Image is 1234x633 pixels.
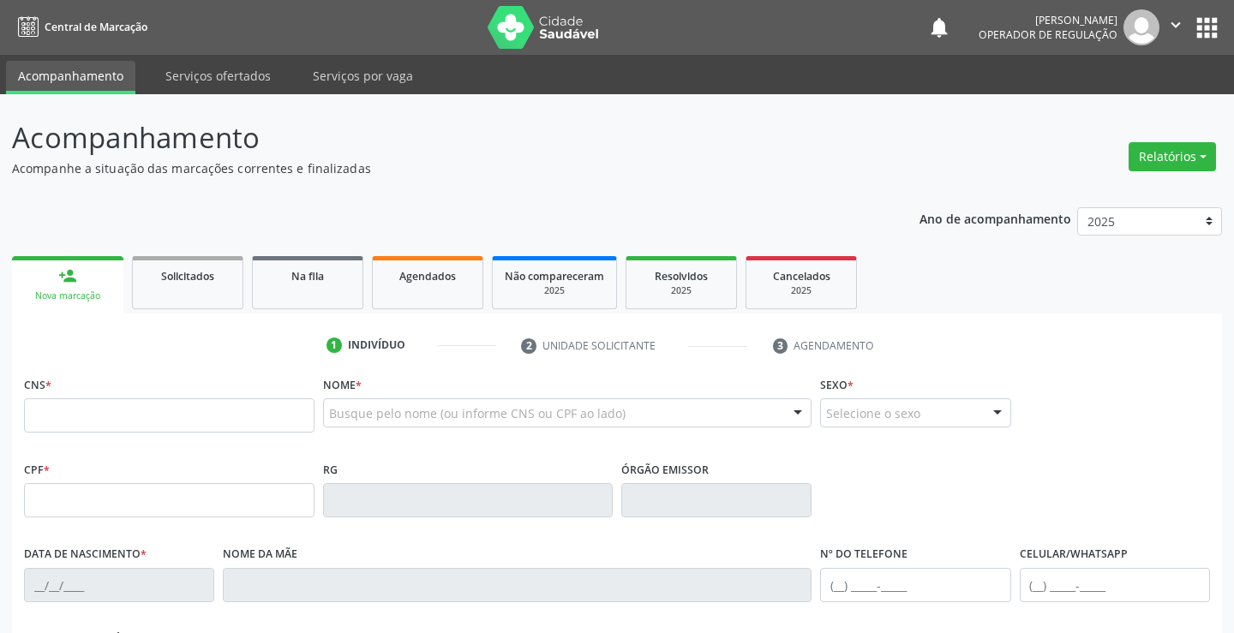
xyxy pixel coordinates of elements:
label: Nome [323,372,362,398]
div: 1 [326,337,342,353]
p: Acompanhamento [12,116,859,159]
div: 2025 [638,284,724,297]
p: Acompanhe a situação das marcações correntes e finalizadas [12,159,859,177]
span: Cancelados [773,269,830,284]
span: Na fila [291,269,324,284]
button: notifications [927,15,951,39]
label: Nº do Telefone [820,541,908,568]
button:  [1159,9,1192,45]
div: [PERSON_NAME] [979,13,1117,27]
a: Acompanhamento [6,61,135,94]
span: Busque pelo nome (ou informe CNS ou CPF ao lado) [329,404,626,422]
label: Data de nascimento [24,541,147,568]
label: Celular/WhatsApp [1020,541,1128,568]
div: Nova marcação [24,290,111,302]
div: Indivíduo [348,337,405,353]
span: Resolvidos [655,269,708,284]
button: Relatórios [1129,142,1216,171]
label: RG [323,457,338,483]
label: CPF [24,457,50,483]
button: apps [1192,13,1222,43]
label: Nome da mãe [223,541,297,568]
img: img [1123,9,1159,45]
input: (__) _____-_____ [1020,568,1210,602]
i:  [1166,15,1185,34]
a: Serviços por vaga [301,61,425,91]
span: Selecione o sexo [826,404,920,422]
label: CNS [24,372,51,398]
span: Não compareceram [505,269,604,284]
input: (__) _____-_____ [820,568,1010,602]
div: person_add [58,266,77,285]
a: Central de Marcação [12,13,147,41]
div: 2025 [505,284,604,297]
div: 2025 [758,284,844,297]
label: Órgão emissor [621,457,709,483]
span: Solicitados [161,269,214,284]
label: Sexo [820,372,854,398]
span: Central de Marcação [45,20,147,34]
a: Serviços ofertados [153,61,283,91]
span: Operador de regulação [979,27,1117,42]
span: Agendados [399,269,456,284]
input: __/__/____ [24,568,214,602]
p: Ano de acompanhamento [920,207,1071,229]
